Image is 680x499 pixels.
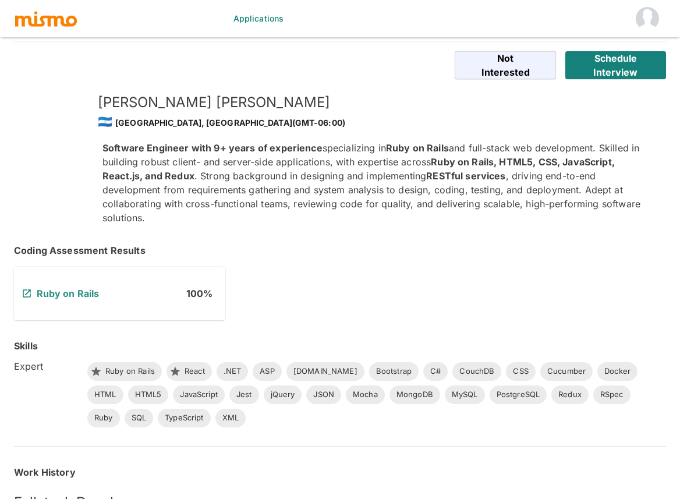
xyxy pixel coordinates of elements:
span: Redux [551,389,589,401]
span: MySQL [445,389,485,401]
h6: Coding Assessment Results [14,243,666,257]
img: logo [14,10,78,27]
span: jQuery [264,389,302,401]
strong: Ruby on Rails [386,142,449,154]
span: RSpec [593,389,631,401]
span: CSS [506,366,535,377]
span: [DOMAIN_NAME] [286,366,364,377]
span: PostgreSQL [490,389,547,401]
span: Docker [597,366,637,377]
span: HTML5 [128,389,169,401]
span: JavaScript [173,389,225,401]
span: Ruby on Rails [98,366,162,377]
h6: Work History [14,465,666,479]
h5: [PERSON_NAME] [PERSON_NAME] [98,93,647,112]
strong: RESTful services [426,170,505,182]
p: specializing in and full-stack web development. Skilled in building robust client- and server-sid... [102,141,647,225]
button: Not Interested [455,51,555,79]
span: MongoDB [389,389,440,401]
h6: Skills [14,339,38,353]
div: [GEOGRAPHIC_DATA], [GEOGRAPHIC_DATA] (GMT-06:00) [98,112,647,132]
span: HTML [87,389,123,401]
span: .NET [217,366,249,377]
span: ASP [253,366,281,377]
span: Ruby [87,412,120,424]
span: 🇳🇮 [98,115,112,129]
span: JSON [306,389,341,401]
span: Mocha [346,389,385,401]
button: Schedule Interview [565,51,666,79]
span: CouchDB [452,366,501,377]
span: Bootstrap [369,366,419,377]
span: XML [215,412,246,424]
span: C# [423,366,448,377]
img: izwvdxxamlt7im3fqumvs9ks9kub [14,93,84,163]
a: Ruby on Rails [37,288,100,299]
span: Cucumber [540,366,593,377]
span: TypeScript [158,412,211,424]
h6: 100 % [186,286,219,300]
strong: Software Engineer with 9+ years of experience [102,142,323,154]
span: SQL [125,412,153,424]
span: Jest [229,389,259,401]
img: Dave Gynn [636,7,659,30]
h6: Expert [14,359,78,373]
span: React [178,366,212,377]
